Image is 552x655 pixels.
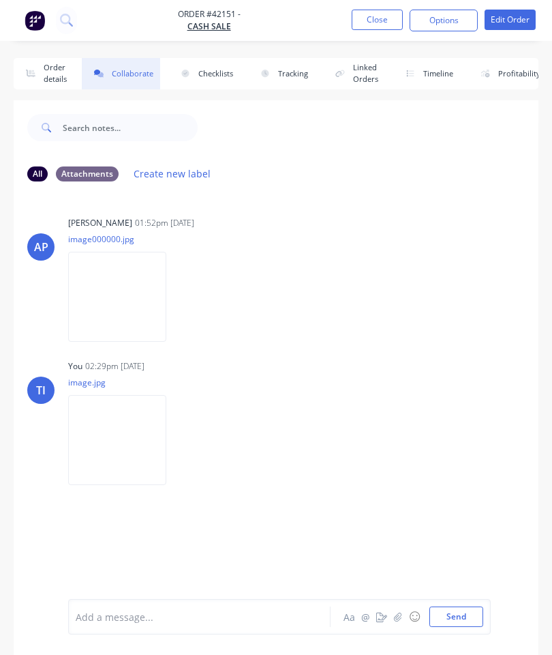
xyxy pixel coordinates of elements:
[56,166,119,181] div: Attachments
[34,239,48,255] div: AP
[468,58,547,89] button: Profitability
[63,114,198,141] input: Search notes...
[68,233,180,245] p: image000000.jpg
[323,58,385,89] button: Linked Orders
[68,217,132,229] div: [PERSON_NAME]
[357,609,373,625] button: @
[127,164,218,183] button: Create new label
[85,360,144,373] div: 02:29pm [DATE]
[352,10,403,30] button: Close
[25,10,45,31] img: Factory
[68,377,180,388] p: image.jpg
[14,58,74,89] button: Order details
[178,20,241,33] a: CASH SALE
[82,58,160,89] button: Collaborate
[406,609,423,625] button: ☺
[27,166,48,181] div: All
[135,217,194,229] div: 01:52pm [DATE]
[341,609,357,625] button: Aa
[393,58,460,89] button: Timeline
[485,10,536,30] button: Edit Order
[36,382,46,398] div: TI
[168,58,240,89] button: Checklists
[68,360,82,373] div: You
[178,8,241,20] span: Order #42151 -
[410,10,478,31] button: Options
[248,58,315,89] button: Tracking
[429,607,483,627] button: Send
